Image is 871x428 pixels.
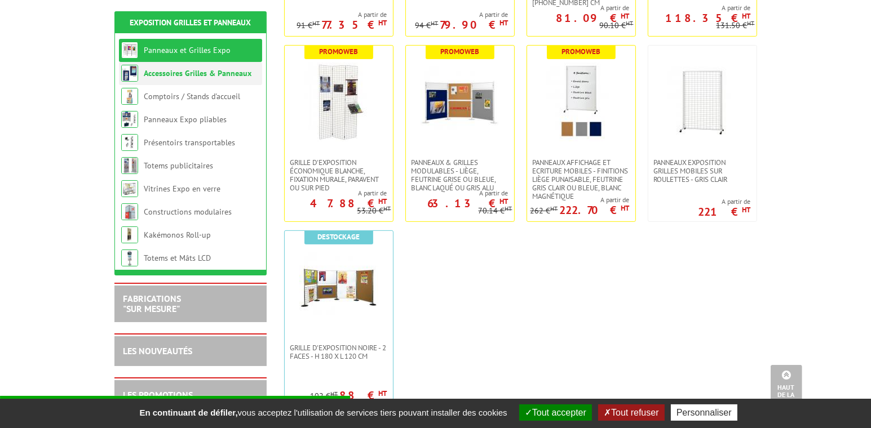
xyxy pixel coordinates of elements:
[297,10,387,19] span: A partir de
[530,207,558,215] p: 262 €
[519,404,592,421] button: Tout accepter
[648,3,751,12] span: A partir de
[144,91,240,101] a: Comptoirs / Stands d'accueil
[340,392,387,399] p: 88 €
[285,158,393,192] a: Grille d'exposition économique blanche, fixation murale, paravent ou sur pied
[121,249,138,266] img: Totems et Mâts LCD
[698,197,751,206] span: A partir de
[121,203,138,220] img: Constructions modulaires
[542,63,621,141] img: Panneaux Affichage et Ecriture Mobiles - finitions liège punaisable, feutrine gris clair ou bleue...
[319,47,358,56] b: Promoweb
[322,21,387,28] p: 77.35 €
[527,158,635,200] a: Panneaux Affichage et Ecriture Mobiles - finitions liège punaisable, feutrine gris clair ou bleue...
[654,158,751,184] span: Panneaux Exposition Grilles mobiles sur roulettes - gris clair
[317,232,360,242] b: Destockage
[311,200,387,207] p: 47.88 €
[406,158,514,192] a: Panneaux & Grilles modulables - liège, feutrine grise ou bleue, blanc laqué ou gris alu
[621,11,630,21] sup: HT
[600,21,634,30] p: 90.10 €
[505,204,512,212] sup: HT
[144,160,213,171] a: Totems publicitaires
[428,200,509,207] p: 63.13 €
[290,344,387,360] span: Grille d'exposition noire - 2 faces - H 180 x L 120 cm
[121,134,138,151] img: Présentoirs transportables
[134,408,512,417] span: vous acceptez l'utilisation de services tiers pouvant installer des cookies
[290,158,387,192] span: Grille d'exposition économique blanche, fixation murale, paravent ou sur pied
[144,114,227,124] a: Panneaux Expo pliables
[144,184,220,194] a: Vitrines Expo en verre
[561,47,600,56] b: Promoweb
[440,21,509,28] p: 79.90 €
[412,158,509,192] span: Panneaux & Grilles modulables - liège, feutrine grise ou bleue, blanc laqué ou gris alu
[500,197,509,206] sup: HT
[379,197,387,206] sup: HT
[621,203,630,213] sup: HT
[666,15,751,21] p: 118.35 €
[285,189,387,198] span: A partir de
[144,45,231,55] a: Panneaux et Grilles Expo
[671,404,737,421] button: Personnaliser (fenêtre modale)
[717,21,755,30] p: 131.50 €
[748,19,755,27] sup: HT
[742,205,751,215] sup: HT
[556,15,630,21] p: 81.09 €
[421,63,499,141] img: Panneaux & Grilles modulables - liège, feutrine grise ou bleue, blanc laqué ou gris alu
[560,207,630,213] p: 222.70 €
[130,17,251,28] a: Exposition Grilles et Panneaux
[384,204,391,212] sup: HT
[431,19,439,27] sup: HT
[299,63,378,141] img: Grille d'exposition économique blanche, fixation murale, paravent ou sur pied
[440,47,479,56] b: Promoweb
[313,19,320,27] sup: HT
[331,390,338,398] sup: HT
[121,88,138,105] img: Comptoirs / Stands d'accueil
[530,195,630,204] span: A partir de
[144,137,235,148] a: Présentoirs transportables
[285,344,393,360] a: Grille d'exposition noire - 2 faces - H 180 x L 120 cm
[121,65,138,82] img: Accessoires Grilles & Panneaux
[299,248,378,327] img: Grille d'exposition noire - 2 faces - H 180 x L 120 cm
[297,21,320,30] p: 91 €
[379,18,387,28] sup: HT
[479,207,512,215] p: 70.14 €
[742,11,751,21] sup: HT
[626,19,634,27] sup: HT
[415,21,439,30] p: 94 €
[121,111,138,128] img: Panneaux Expo pliables
[121,180,138,197] img: Vitrines Expo en verre
[379,389,387,398] sup: HT
[698,208,751,215] p: 221 €
[144,253,211,263] a: Totems et Mâts LCD
[357,207,391,215] p: 53.20 €
[648,158,757,184] a: Panneaux Exposition Grilles mobiles sur roulettes - gris clair
[121,42,138,59] img: Panneaux et Grilles Expo
[144,230,211,240] a: Kakémonos Roll-up
[121,226,138,243] img: Kakémonos Roll-up
[123,293,181,314] a: FABRICATIONS"Sur Mesure"
[144,207,232,217] a: Constructions modulaires
[771,365,802,411] a: Haut de la page
[551,204,558,212] sup: HT
[598,404,664,421] button: Tout refuser
[663,63,742,141] img: Panneaux Exposition Grilles mobiles sur roulettes - gris clair
[533,158,630,200] span: Panneaux Affichage et Ecriture Mobiles - finitions liège punaisable, feutrine gris clair ou bleue...
[527,3,630,12] span: A partir de
[144,68,251,78] a: Accessoires Grilles & Panneaux
[311,392,338,400] p: 102 €
[415,10,509,19] span: A partir de
[406,189,509,198] span: A partir de
[500,18,509,28] sup: HT
[121,157,138,174] img: Totems publicitaires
